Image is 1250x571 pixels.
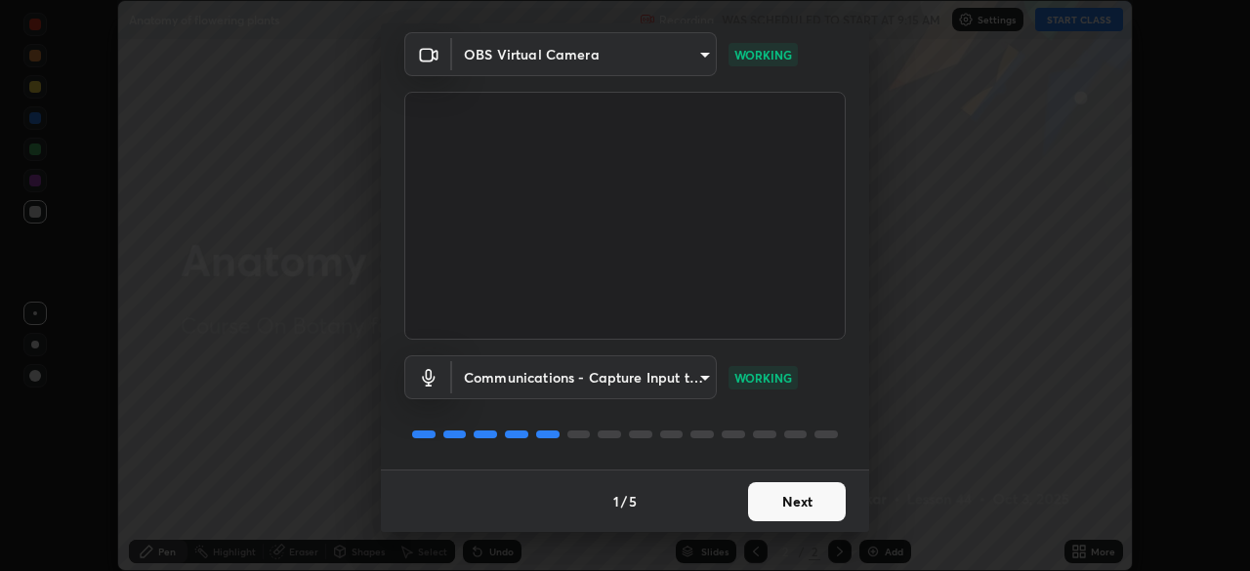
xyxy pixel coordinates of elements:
p: WORKING [734,46,792,63]
h4: / [621,491,627,511]
h4: 1 [613,491,619,511]
div: OBS Virtual Camera [452,32,717,76]
div: OBS Virtual Camera [452,355,717,399]
h4: 5 [629,491,637,511]
button: Next [748,482,846,521]
p: WORKING [734,369,792,387]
